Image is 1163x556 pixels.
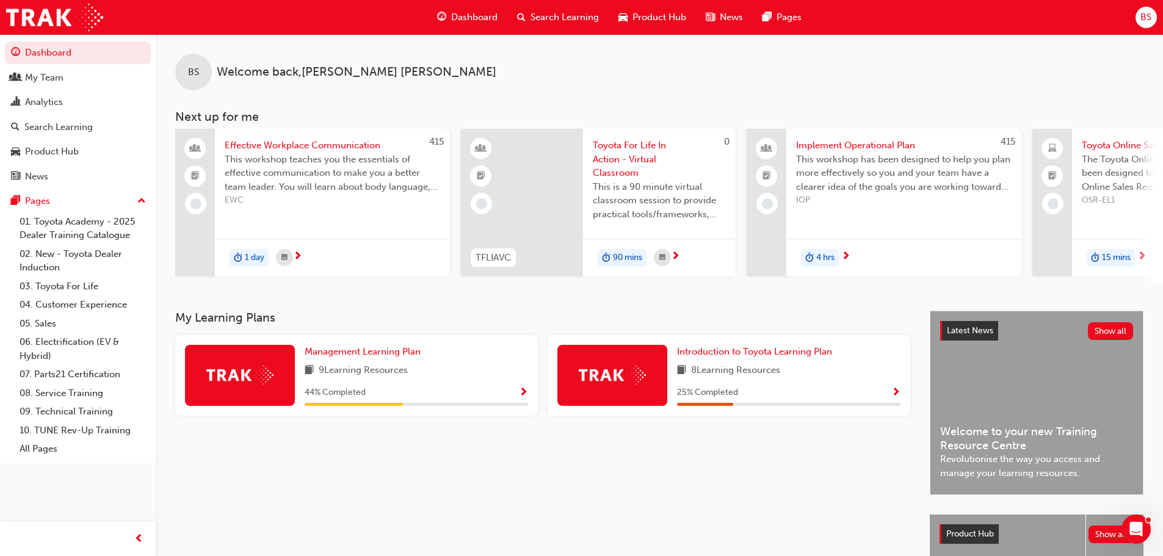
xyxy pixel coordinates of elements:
span: Latest News [947,325,993,336]
button: Show Progress [891,385,900,400]
div: News [25,170,48,184]
button: Pages [5,190,151,212]
a: Latest NewsShow allWelcome to your new Training Resource CentreRevolutionise the way you access a... [930,311,1143,495]
span: 9 Learning Resources [319,363,408,378]
span: This workshop has been designed to help you plan more effectively so you and your team have a cle... [796,153,1012,194]
span: learningRecordVerb_NONE-icon [1048,198,1059,209]
span: duration-icon [602,250,610,266]
a: Product Hub [5,140,151,163]
span: guage-icon [437,10,446,25]
span: search-icon [517,10,526,25]
span: Implement Operational Plan [796,139,1012,153]
a: news-iconNews [696,5,753,30]
span: next-icon [293,251,302,262]
a: 01. Toyota Academy - 2025 Dealer Training Catalogue [15,212,151,245]
span: search-icon [11,122,20,133]
a: Product HubShow all [940,524,1134,544]
span: duration-icon [805,250,814,266]
a: guage-iconDashboard [427,5,507,30]
span: BS [188,65,199,79]
span: prev-icon [134,532,143,547]
span: book-icon [677,363,686,378]
span: 44 % Completed [305,386,366,400]
a: 0TFLIAVCToyota For Life In Action - Virtual ClassroomThis is a 90 minute virtual classroom sessio... [461,129,736,276]
span: people-icon [191,141,200,157]
span: learningRecordVerb_NONE-icon [762,198,773,209]
div: My Team [25,71,63,85]
button: Show all [1088,322,1134,340]
span: Show Progress [891,388,900,399]
span: IOP [796,193,1012,208]
span: learningResourceType_INSTRUCTOR_LED-icon [477,141,485,157]
img: Trak [206,366,274,385]
span: Management Learning Plan [305,346,421,357]
span: Product Hub [946,529,994,539]
span: calendar-icon [281,250,288,265]
span: 415 [429,136,444,147]
span: news-icon [11,171,20,182]
span: Introduction to Toyota Learning Plan [677,346,832,357]
span: News [720,10,743,24]
div: Product Hub [25,145,79,159]
a: News [5,165,151,188]
span: car-icon [11,146,20,157]
span: calendar-icon [659,250,665,265]
a: Introduction to Toyota Learning Plan [677,345,837,359]
span: booktick-icon [191,168,200,184]
a: 04. Customer Experience [15,295,151,314]
span: news-icon [706,10,715,25]
a: Latest NewsShow all [940,321,1133,341]
div: Analytics [25,95,63,109]
a: car-iconProduct Hub [609,5,696,30]
span: Welcome to your new Training Resource Centre [940,425,1133,452]
span: 1 day [245,251,264,265]
span: EWC [225,193,440,208]
img: Trak [579,366,646,385]
span: 415 [1001,136,1015,147]
span: TFLIAVC [476,251,511,265]
span: booktick-icon [1048,168,1057,184]
button: BS [1136,7,1157,28]
span: guage-icon [11,48,20,59]
span: up-icon [137,193,146,209]
h3: My Learning Plans [175,311,910,325]
span: learningRecordVerb_NONE-icon [190,198,201,209]
a: 415Implement Operational PlanThis workshop has been designed to help you plan more effectively so... [747,129,1021,276]
a: pages-iconPages [753,5,811,30]
a: All Pages [15,439,151,458]
span: Dashboard [451,10,498,24]
a: Search Learning [5,116,151,139]
a: 415Effective Workplace CommunicationThis workshop teaches you the essentials of effective communi... [175,129,450,276]
h3: Next up for me [156,110,1163,124]
span: Revolutionise the way you access and manage your learning resources. [940,452,1133,480]
span: 90 mins [613,251,642,265]
span: duration-icon [1091,250,1100,266]
a: 02. New - Toyota Dealer Induction [15,245,151,277]
span: next-icon [841,251,850,262]
a: 09. Technical Training [15,402,151,421]
a: 10. TUNE Rev-Up Training [15,421,151,440]
a: Analytics [5,91,151,114]
span: Toyota For Life In Action - Virtual Classroom [593,139,726,180]
span: car-icon [618,10,628,25]
a: 05. Sales [15,314,151,333]
a: Management Learning Plan [305,345,426,359]
span: Product Hub [632,10,686,24]
a: 03. Toyota For Life [15,277,151,296]
a: search-iconSearch Learning [507,5,609,30]
span: booktick-icon [763,168,771,184]
span: laptop-icon [1048,141,1057,157]
span: chart-icon [11,97,20,108]
button: DashboardMy TeamAnalyticsSearch LearningProduct HubNews [5,39,151,190]
div: Pages [25,194,50,208]
a: Dashboard [5,42,151,64]
a: 06. Electrification (EV & Hybrid) [15,333,151,365]
span: Effective Workplace Communication [225,139,440,153]
button: Show Progress [519,385,528,400]
span: people-icon [11,73,20,84]
span: BS [1140,10,1151,24]
span: book-icon [305,363,314,378]
span: 8 Learning Resources [691,363,780,378]
span: pages-icon [763,10,772,25]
